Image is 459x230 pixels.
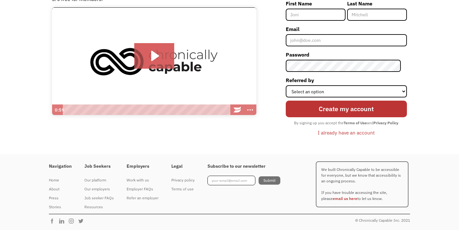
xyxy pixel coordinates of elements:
div: Employer FAQs [127,185,159,193]
div: By signing up you accept the and [291,119,401,127]
a: Refer an employer [127,194,159,203]
div: Our employers [84,185,114,193]
strong: Privacy Policy [373,120,398,125]
a: Press [49,194,72,203]
div: Resources [84,203,114,211]
input: Create my account [286,101,407,118]
h4: Employers [127,164,159,169]
a: email us here [333,196,357,201]
div: Work with us [127,176,159,184]
input: Mitchell [347,9,407,21]
div: Privacy policy [171,176,195,184]
a: Privacy policy [171,176,195,185]
div: © Chronically Capable Inc. 2021 [355,217,410,224]
h4: Job Seekers [84,164,114,169]
div: Playbar [66,104,228,115]
div: About [49,185,72,193]
a: Job seeker FAQs [84,194,114,203]
img: Chronically Capable Twitter Page [78,218,87,224]
a: Resources [84,203,114,211]
img: Chronically Capable Facebook Page [49,218,58,224]
input: john@doe.com [286,34,407,46]
a: Home [49,176,72,185]
img: Introducing Chronically Capable [52,7,256,115]
strong: Terms of Use [344,120,367,125]
a: Our employers [84,185,114,194]
h4: Navigation [49,164,72,169]
input: Joni [286,9,346,21]
a: Stories [49,203,72,211]
div: Terms of use [171,185,195,193]
a: I already have an account [313,127,379,138]
div: Home [49,176,72,184]
input: your-email@email.com [207,176,255,185]
form: Footer Newsletter [207,176,280,185]
a: Our platform [84,176,114,185]
p: We built Chronically Capable to be accessible for everyone, but we know that accessibility is an ... [316,161,408,207]
h4: Subscribe to our newsletter [207,164,280,169]
a: Employer FAQs [127,185,159,194]
div: I already have an account [318,129,375,136]
label: Referred by [286,75,407,85]
label: Email [286,24,407,34]
button: Show more buttons [244,104,256,115]
div: Our platform [84,176,114,184]
img: Chronically Capable Instagram Page [68,218,78,224]
a: About [49,185,72,194]
label: Password [286,50,407,60]
button: Play Video: Introducing Chronically Capable [134,43,174,69]
a: Work with us [127,176,159,185]
div: Stories [49,203,72,211]
img: Chronically Capable Linkedin Page [58,218,68,224]
h4: Legal [171,164,195,169]
input: Submit [259,176,280,185]
a: Wistia Logo -- Learn More [231,104,244,115]
a: Terms of use [171,185,195,194]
